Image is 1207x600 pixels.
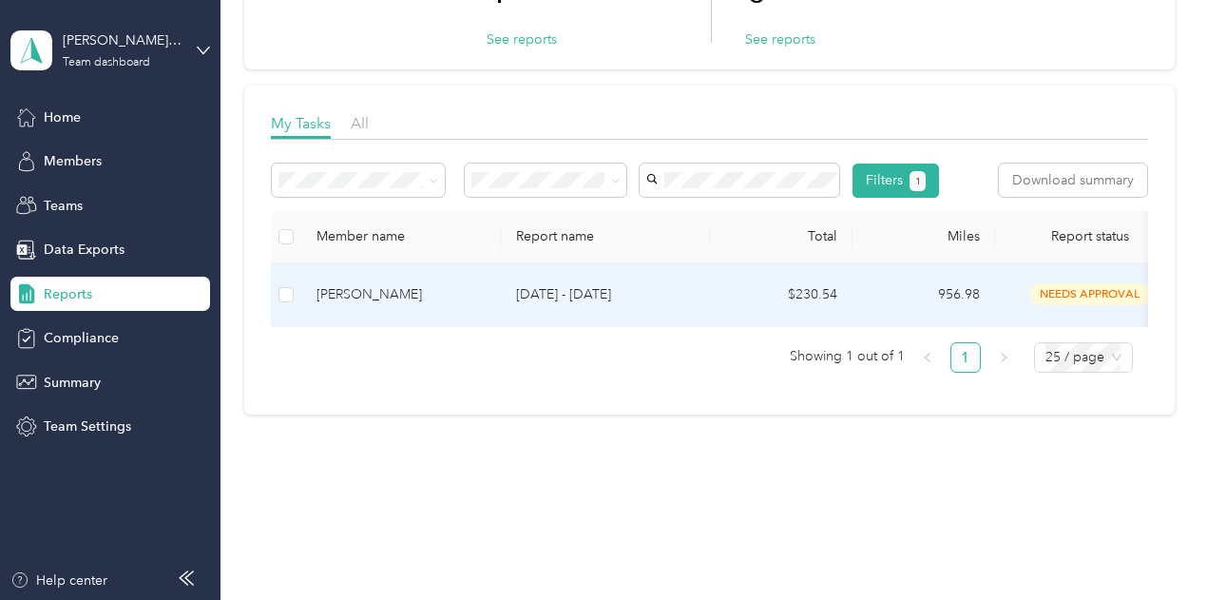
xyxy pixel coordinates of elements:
[44,328,119,348] span: Compliance
[950,342,981,373] li: 1
[301,211,501,263] th: Member name
[271,114,331,132] span: My Tasks
[516,284,695,305] p: [DATE] - [DATE]
[44,240,125,260] span: Data Exports
[998,352,1009,363] span: right
[44,151,102,171] span: Members
[922,352,933,363] span: left
[725,228,837,244] div: Total
[44,107,81,127] span: Home
[1101,494,1207,600] iframe: Everlance-gr Chat Button Frame
[951,343,980,372] a: 1
[988,342,1019,373] li: Next Page
[487,29,557,49] button: See reports
[1010,228,1170,244] span: Report status
[63,57,150,68] div: Team dashboard
[10,571,107,590] button: Help center
[1030,283,1150,305] span: needs approval
[912,342,943,373] button: left
[44,416,131,436] span: Team Settings
[853,263,995,327] td: 956.98
[316,284,486,305] div: [PERSON_NAME]
[1034,342,1133,373] div: Page Size
[501,211,710,263] th: Report name
[44,284,92,304] span: Reports
[868,228,980,244] div: Miles
[853,164,939,198] button: Filters1
[910,171,926,191] button: 1
[988,342,1019,373] button: right
[63,30,182,50] div: [PERSON_NAME][EMAIL_ADDRESS][DOMAIN_NAME]
[44,196,83,216] span: Teams
[790,342,905,371] span: Showing 1 out of 1
[351,114,369,132] span: All
[710,263,853,327] td: $230.54
[912,342,943,373] li: Previous Page
[1045,343,1121,372] span: 25 / page
[745,29,815,49] button: See reports
[915,173,921,190] span: 1
[316,228,486,244] div: Member name
[44,373,101,393] span: Summary
[999,164,1147,197] button: Download summary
